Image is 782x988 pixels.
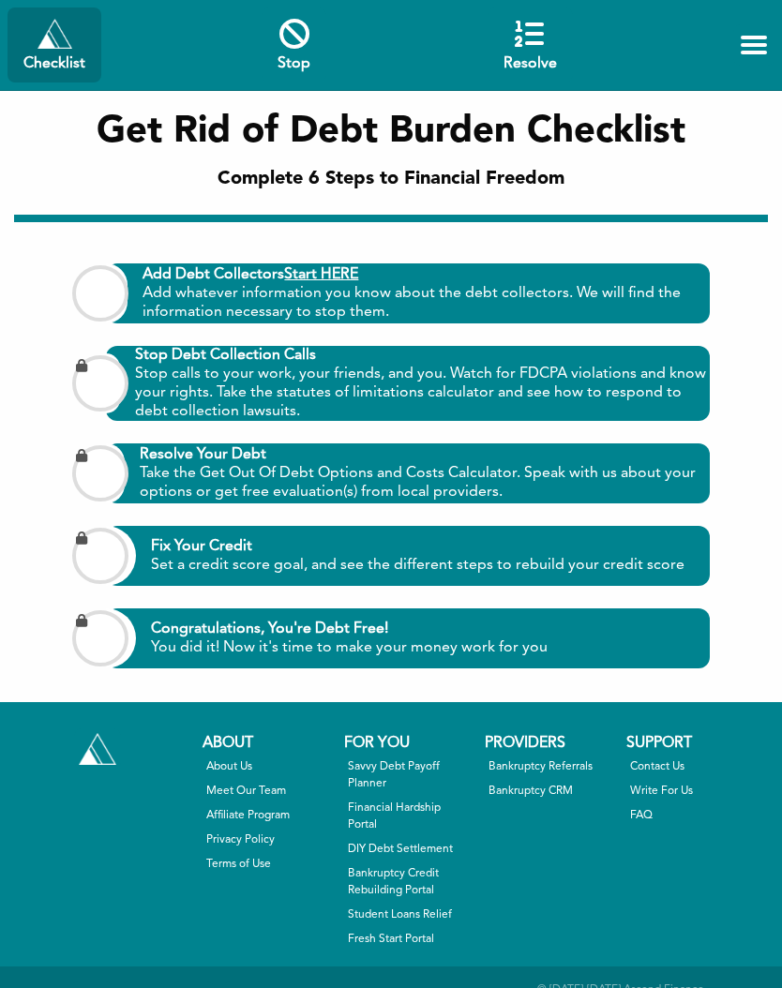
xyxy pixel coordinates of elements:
[135,365,710,421] span: Stop calls to your work, your friends, and you. Watch for FDCPA violations and know your rights. ...
[348,906,472,923] a: Student Loans Relief
[344,732,475,755] div: For You
[97,166,685,192] h2: Complete 6 Steps to Financial Freedom
[489,758,612,775] a: Bankruptcy Referrals
[485,732,616,755] div: Providers
[262,7,326,82] a: Stop
[72,355,128,412] input: Stop Debt Collection Calls Stop calls to your work, your friends, and you. Watch for FDCPA violat...
[143,267,358,282] b: Add Debt Collectors
[140,464,709,501] span: Take the Get Out Of Debt Options and Costs Calculator. Speak with us about your options or get fr...
[630,783,754,800] a: Write For Us
[151,539,252,554] b: Fix Your Credit
[72,610,128,666] input: Congratulations, You're Debt Free! You did it! Now it's time to make your money work for you
[203,732,334,755] div: About
[143,284,709,322] span: Add whatever information you know about the debt collectors. We will find the information necessa...
[72,445,128,501] input: Resolve Your Debt Take the Get Out Of Debt Options and Costs Calculator. Speak with us about your...
[206,831,330,848] a: Privacy Policy
[72,265,128,322] input: Add Debt CollectorsStart HERE Add whatever information you know about the debt collectors. We wil...
[151,621,388,636] b: Congratulations, You're Debt Free!
[488,7,573,82] a: Resolve
[206,807,330,824] a: Affiliate Program
[72,528,128,584] input: Fix Your Credit Set a credit score goal, and see the different steps to rebuild your credit score
[626,732,758,755] div: Support
[489,783,612,800] a: Bankruptcy CRM
[630,758,754,775] a: Contact Us
[630,807,754,824] a: FAQ
[348,758,472,792] a: Savvy Debt Payoff Planner
[206,856,330,873] a: Terms of Use
[140,447,266,462] b: Resolve Your Debt
[79,733,116,765] img: Tryascend.com
[151,638,548,657] span: You did it! Now it's time to make your money work for you
[206,783,330,800] a: Meet Our Team
[135,348,316,363] b: Stop Debt Collection Calls
[348,865,472,899] a: Bankruptcy Credit Rebuilding Portal
[97,106,685,158] h1: Get Rid of Debt Burden Checklist
[206,758,330,775] a: About Us
[348,841,472,858] a: DIY Debt Settlement
[284,267,358,282] a: Start HERE
[348,800,472,833] a: Financial Hardship Portal
[74,728,121,770] a: Tryascend.com
[151,556,684,575] span: Set a credit score goal, and see the different steps to rebuild your credit score
[8,7,101,82] a: Checklist
[348,931,472,948] a: Fresh Start Portal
